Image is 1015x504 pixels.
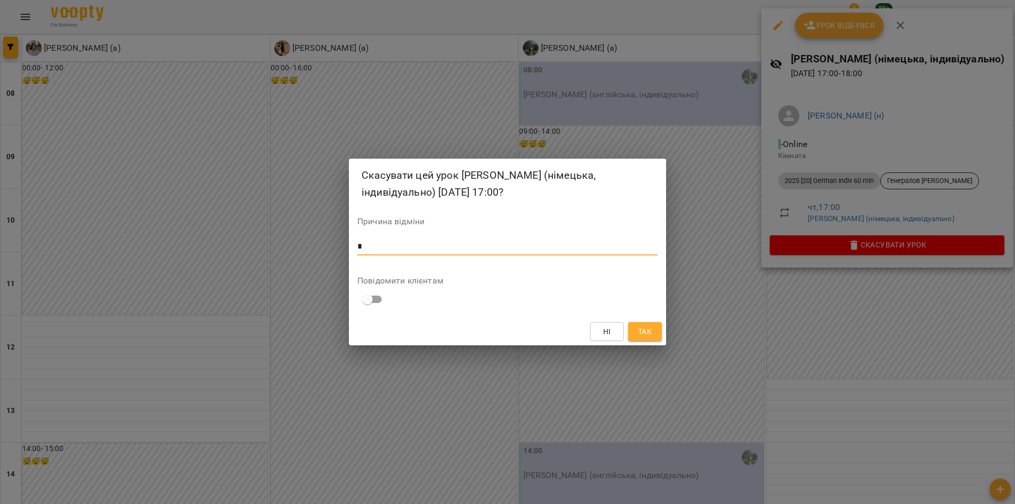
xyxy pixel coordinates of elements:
[603,325,611,338] span: Ні
[357,277,658,285] label: Повідомити клієнтам
[590,322,624,341] button: Ні
[357,217,658,226] label: Причина відміни
[628,322,662,341] button: Так
[362,167,653,200] h2: Скасувати цей урок [PERSON_NAME] (німецька, індивідуально) [DATE] 17:00?
[638,325,652,338] span: Так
